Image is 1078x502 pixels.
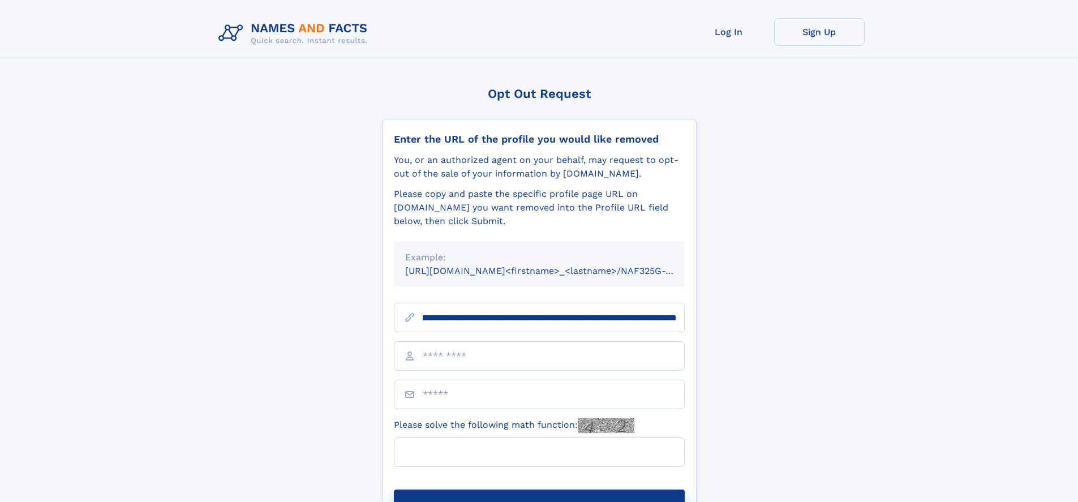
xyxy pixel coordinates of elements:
[684,18,774,46] a: Log In
[214,18,377,49] img: Logo Names and Facts
[394,133,685,145] div: Enter the URL of the profile you would like removed
[405,265,706,276] small: [URL][DOMAIN_NAME]<firstname>_<lastname>/NAF325G-xxxxxxxx
[405,251,673,264] div: Example:
[394,153,685,181] div: You, or an authorized agent on your behalf, may request to opt-out of the sale of your informatio...
[394,418,634,433] label: Please solve the following math function:
[774,18,865,46] a: Sign Up
[394,187,685,228] div: Please copy and paste the specific profile page URL on [DOMAIN_NAME] you want removed into the Pr...
[382,87,697,101] div: Opt Out Request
